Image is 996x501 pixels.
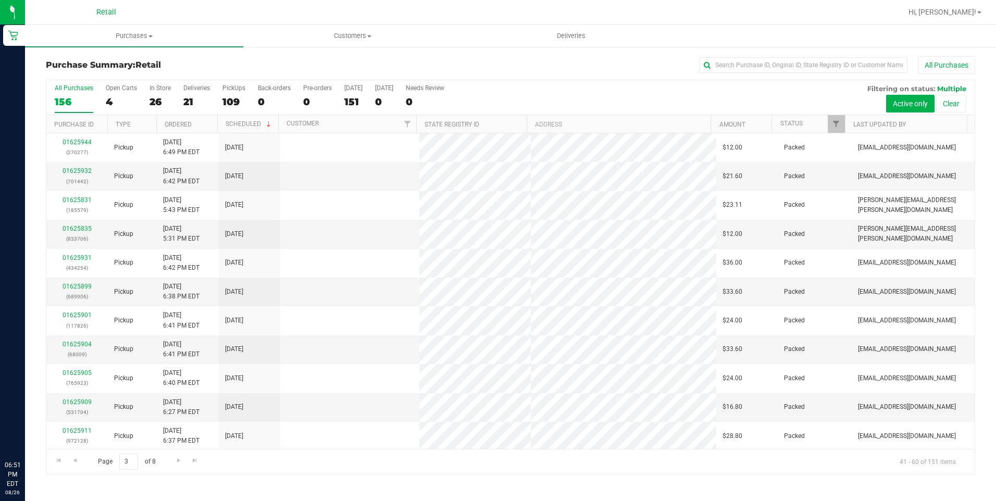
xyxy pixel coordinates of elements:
[163,368,200,388] span: [DATE] 6:40 PM EDT
[891,454,964,469] span: 41 - 60 of 151 items
[780,120,803,127] a: Status
[784,258,805,268] span: Packed
[163,397,200,417] span: [DATE] 6:27 PM EDT
[858,143,956,153] span: [EMAIL_ADDRESS][DOMAIN_NAME]
[106,96,137,108] div: 4
[116,121,131,128] a: Type
[226,120,273,128] a: Scheduled
[225,200,243,210] span: [DATE]
[723,316,742,325] span: $24.00
[188,454,203,468] a: Go to the last page
[25,31,243,41] span: Purchases
[225,258,243,268] span: [DATE]
[163,310,200,330] span: [DATE] 6:41 PM EDT
[96,8,116,17] span: Retail
[399,115,416,133] a: Filter
[858,402,956,412] span: [EMAIL_ADDRESS][DOMAIN_NAME]
[723,200,742,210] span: $23.11
[287,120,319,127] a: Customer
[719,121,745,128] a: Amount
[53,321,102,331] p: (117826)
[723,373,742,383] span: $24.00
[918,56,975,74] button: All Purchases
[784,171,805,181] span: Packed
[63,341,92,348] a: 01625904
[5,489,20,496] p: 08/26
[258,96,291,108] div: 0
[936,95,966,112] button: Clear
[853,121,906,128] a: Last Updated By
[406,84,444,92] div: Needs Review
[55,84,93,92] div: All Purchases
[63,139,92,146] a: 01625944
[303,84,332,92] div: Pre-orders
[53,263,102,273] p: (434254)
[303,96,332,108] div: 0
[106,84,137,92] div: Open Carts
[163,282,200,302] span: [DATE] 6:38 PM EDT
[784,287,805,297] span: Packed
[225,344,243,354] span: [DATE]
[858,431,956,441] span: [EMAIL_ADDRESS][DOMAIN_NAME]
[858,258,956,268] span: [EMAIL_ADDRESS][DOMAIN_NAME]
[858,344,956,354] span: [EMAIL_ADDRESS][DOMAIN_NAME]
[163,224,200,244] span: [DATE] 5:31 PM EDT
[784,373,805,383] span: Packed
[53,205,102,215] p: (185579)
[723,402,742,412] span: $16.80
[163,253,200,273] span: [DATE] 6:42 PM EDT
[183,96,210,108] div: 21
[53,234,102,244] p: (833706)
[63,196,92,204] a: 01625831
[53,349,102,359] p: (68009)
[858,373,956,383] span: [EMAIL_ADDRESS][DOMAIN_NAME]
[63,369,92,377] a: 01625905
[135,60,161,70] span: Retail
[344,84,363,92] div: [DATE]
[225,229,243,239] span: [DATE]
[114,287,133,297] span: Pickup
[858,224,968,244] span: [PERSON_NAME][EMAIL_ADDRESS][PERSON_NAME][DOMAIN_NAME]
[858,195,968,215] span: [PERSON_NAME][EMAIL_ADDRESS][PERSON_NAME][DOMAIN_NAME]
[55,96,93,108] div: 156
[225,143,243,153] span: [DATE]
[114,229,133,239] span: Pickup
[244,31,461,41] span: Customers
[225,287,243,297] span: [DATE]
[25,25,243,47] a: Purchases
[53,177,102,186] p: (701442)
[53,436,102,446] p: (972128)
[527,115,711,133] th: Address
[46,60,356,70] h3: Purchase Summary:
[114,316,133,325] span: Pickup
[114,344,133,354] span: Pickup
[5,460,20,489] p: 06:51 PM EDT
[225,373,243,383] span: [DATE]
[150,96,171,108] div: 26
[723,258,742,268] span: $36.00
[183,84,210,92] div: Deliveries
[150,84,171,92] div: In Store
[723,431,742,441] span: $28.80
[53,378,102,388] p: (765923)
[784,402,805,412] span: Packed
[784,431,805,441] span: Packed
[63,283,92,290] a: 01625899
[163,195,200,215] span: [DATE] 5:43 PM EDT
[344,96,363,108] div: 151
[243,25,462,47] a: Customers
[163,137,200,157] span: [DATE] 6:49 PM EDT
[867,84,935,93] span: Filtering on status:
[723,171,742,181] span: $21.60
[114,373,133,383] span: Pickup
[406,96,444,108] div: 0
[908,8,976,16] span: Hi, [PERSON_NAME]!
[858,287,956,297] span: [EMAIL_ADDRESS][DOMAIN_NAME]
[163,340,200,359] span: [DATE] 6:41 PM EDT
[163,166,200,186] span: [DATE] 6:42 PM EDT
[53,407,102,417] p: (531704)
[723,143,742,153] span: $12.00
[114,143,133,153] span: Pickup
[119,454,138,470] input: 3
[258,84,291,92] div: Back-orders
